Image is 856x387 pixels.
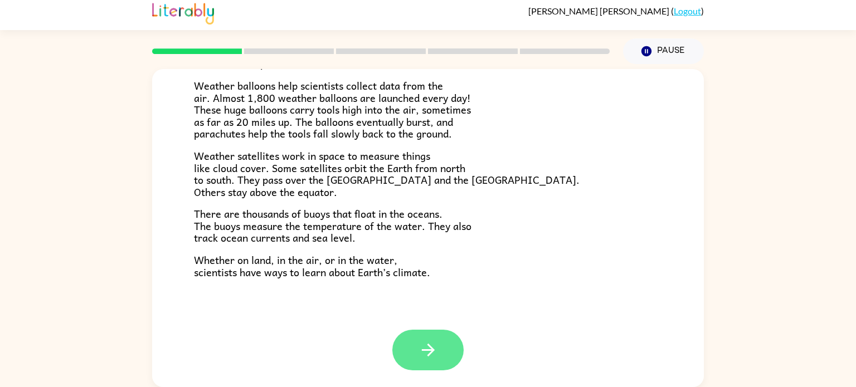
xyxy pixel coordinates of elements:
div: ( ) [528,6,704,16]
span: There are thousands of buoys that float in the oceans. The buoys measure the temperature of the w... [194,205,471,246]
a: Logout [674,6,701,16]
span: Weather balloons help scientists collect data from the air. Almost 1,800 weather balloons are lau... [194,77,471,141]
button: Pause [623,38,704,64]
span: Whether on land, in the air, or in the water, scientists have ways to learn about Earth’s climate. [194,252,430,280]
span: Weather satellites work in space to measure things like cloud cover. Some satellites orbit the Ea... [194,148,580,200]
span: [PERSON_NAME] [PERSON_NAME] [528,6,671,16]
